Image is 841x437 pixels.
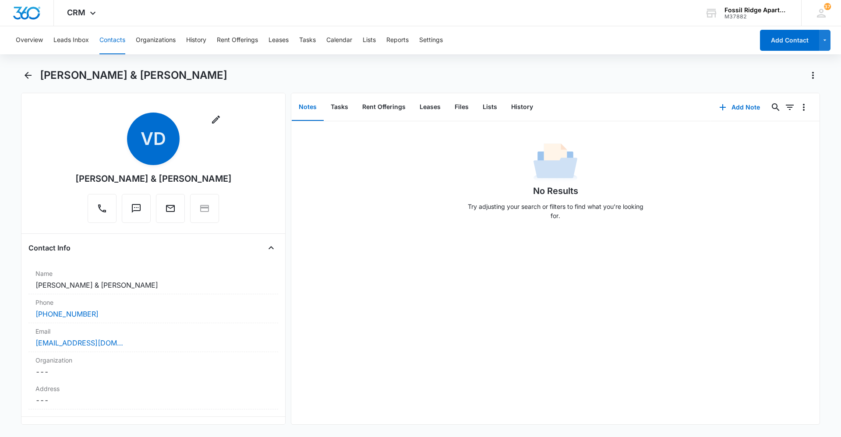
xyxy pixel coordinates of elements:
[269,26,289,54] button: Leases
[299,26,316,54] button: Tasks
[127,113,180,165] span: VD
[21,68,35,82] button: Back
[88,194,117,223] button: Call
[386,26,409,54] button: Reports
[67,8,85,17] span: CRM
[413,94,448,121] button: Leases
[35,356,271,365] label: Organization
[35,280,271,290] dd: [PERSON_NAME] & [PERSON_NAME]
[419,26,443,54] button: Settings
[53,26,89,54] button: Leads Inbox
[534,141,577,184] img: No Data
[35,327,271,336] label: Email
[769,100,783,114] button: Search...
[28,265,278,294] div: Name[PERSON_NAME] & [PERSON_NAME]
[35,395,271,405] dd: ---
[122,208,151,215] a: Text
[28,381,278,409] div: Address---
[35,298,271,307] label: Phone
[186,26,206,54] button: History
[28,243,71,253] h4: Contact Info
[122,194,151,223] button: Text
[75,172,232,185] div: [PERSON_NAME] & [PERSON_NAME]
[476,94,504,121] button: Lists
[806,68,820,82] button: Actions
[156,208,185,215] a: Email
[99,26,125,54] button: Contacts
[88,208,117,215] a: Call
[156,194,185,223] button: Email
[35,338,123,348] a: [EMAIL_ADDRESS][DOMAIN_NAME]
[724,14,788,20] div: account id
[463,202,647,220] p: Try adjusting your search or filters to find what you’re looking for.
[35,384,271,393] label: Address
[35,269,271,278] label: Name
[40,69,227,82] h1: [PERSON_NAME] & [PERSON_NAME]
[824,3,831,10] span: 37
[136,26,176,54] button: Organizations
[363,26,376,54] button: Lists
[16,26,43,54] button: Overview
[355,94,413,121] button: Rent Offerings
[28,323,278,352] div: Email[EMAIL_ADDRESS][DOMAIN_NAME]
[264,241,278,255] button: Close
[504,94,540,121] button: History
[217,26,258,54] button: Rent Offerings
[35,309,99,319] a: [PHONE_NUMBER]
[324,94,355,121] button: Tasks
[292,94,324,121] button: Notes
[824,3,831,10] div: notifications count
[28,352,278,381] div: Organization---
[797,100,811,114] button: Overflow Menu
[783,100,797,114] button: Filters
[448,94,476,121] button: Files
[760,30,819,51] button: Add Contact
[710,97,769,118] button: Add Note
[724,7,788,14] div: account name
[35,367,271,377] dd: ---
[533,184,578,197] h1: No Results
[326,26,352,54] button: Calendar
[28,294,278,323] div: Phone[PHONE_NUMBER]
